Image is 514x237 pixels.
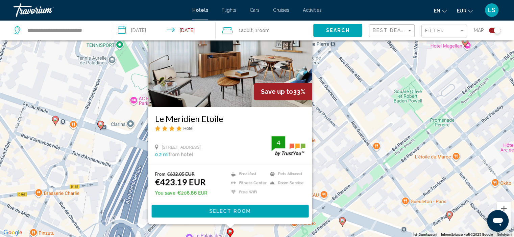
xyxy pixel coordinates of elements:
li: Room Service [266,180,305,186]
li: Pets Allowed [266,171,305,177]
li: Free WiFi [227,189,266,195]
a: Cars [250,7,260,13]
span: LS [488,7,495,13]
li: Breakfast [227,171,266,177]
a: Travorium [14,3,186,17]
button: User Menu [483,3,500,17]
button: Change language [434,6,447,16]
span: 1 [239,26,253,35]
li: Fitness Center [227,180,266,186]
a: Apgabala atvēršana pakalpojumā Google Maps (tiks atvērts jauns logs) [2,228,24,237]
button: Filter [421,24,467,38]
span: You save [155,190,175,196]
button: Change currency [457,6,473,16]
span: From [155,171,165,177]
img: Google [2,228,24,237]
a: Activities [303,7,322,13]
button: Check-in date: Nov 28, 2025 Check-out date: Nov 30, 2025 [111,20,216,40]
iframe: Poga, lai palaistu ziņojumapmaiņas logu [487,210,509,232]
span: [STREET_ADDRESS] [162,145,200,150]
div: 4 [271,139,285,147]
span: Hotel [183,126,193,131]
span: Filter [425,28,444,33]
span: Adult [241,28,253,33]
img: trustyou-badge.svg [271,136,305,156]
span: en [434,8,440,13]
button: Toggle map [484,27,500,33]
p: €208.86 EUR [155,190,207,196]
button: Search [313,24,362,36]
a: Hotels [192,7,208,13]
a: Le Meridien Etoile [155,114,305,124]
span: Best Deals [373,28,408,33]
button: Tuvināt [497,202,511,215]
a: Cruises [273,7,289,13]
ins: €423.19 EUR [155,177,205,187]
span: EUR [457,8,466,13]
span: from hotel [168,152,193,157]
div: 33% [254,83,312,100]
a: Noteikumi [497,233,512,236]
span: Search [326,28,350,33]
span: Room [258,28,270,33]
button: Īsinājumtaustiņi [413,232,437,237]
span: Map [474,26,484,35]
mat-select: Sort by [373,28,413,34]
span: Save up to [261,88,293,95]
span: Select Room [209,209,251,214]
button: Select Room [151,205,309,217]
button: Travelers: 1 adult, 0 children [216,20,313,40]
div: 4 star Hotel [155,125,305,131]
a: Flights [222,7,236,13]
span: 0.2 mi [155,152,168,157]
a: Select Room [151,208,309,213]
del: €632.05 EUR [167,171,194,177]
span: Informācija par karti ©2025 Google [441,233,493,236]
span: , 1 [253,26,270,35]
